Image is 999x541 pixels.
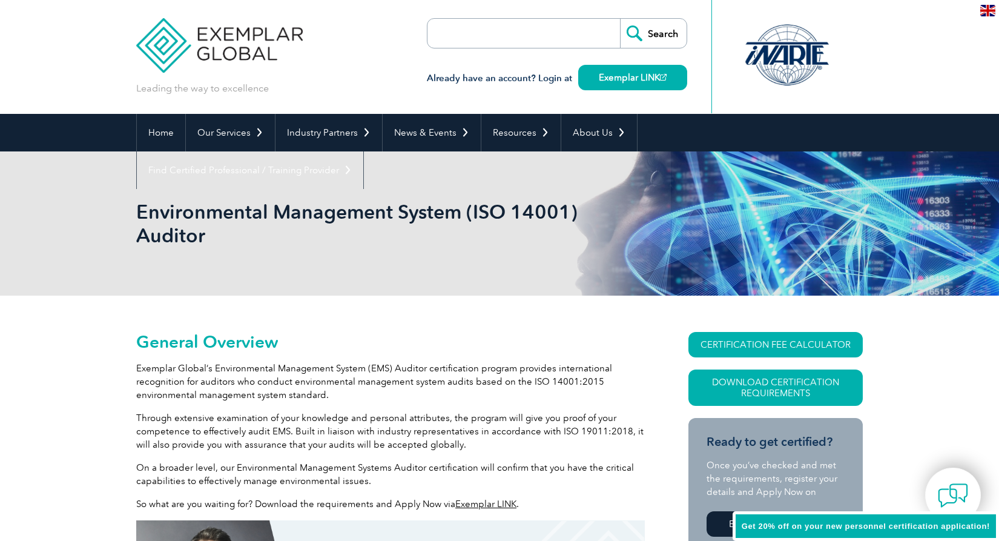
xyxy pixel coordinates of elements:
[707,511,812,537] a: Exemplar LINK
[578,65,687,90] a: Exemplar LINK
[938,480,968,511] img: contact-chat.png
[688,332,863,357] a: CERTIFICATION FEE CALCULATOR
[742,522,990,531] span: Get 20% off on your new personnel certification application!
[136,411,645,451] p: Through extensive examination of your knowledge and personal attributes, the program will give yo...
[275,114,382,151] a: Industry Partners
[136,461,645,488] p: On a broader level, our Environmental Management Systems Auditor certification will confirm that ...
[137,151,363,189] a: Find Certified Professional / Training Provider
[383,114,481,151] a: News & Events
[481,114,561,151] a: Resources
[688,370,863,406] a: Download Certification Requirements
[136,82,269,95] p: Leading the way to excellence
[427,71,687,86] h3: Already have an account? Login at
[620,19,687,48] input: Search
[455,499,516,509] a: Exemplar LINK
[136,362,645,402] p: Exemplar Global’s Environmental Management System (EMS) Auditor certification program provides in...
[707,459,845,499] p: Once you’ve checked and met the requirements, register your details and Apply Now on
[660,74,667,81] img: open_square.png
[707,434,845,450] h3: Ready to get certified?
[186,114,275,151] a: Our Services
[136,200,601,247] h1: Environmental Management System (ISO 14001) Auditor
[136,497,645,511] p: So what are you waiting for? Download the requirements and Apply Now via .
[561,114,637,151] a: About Us
[980,5,995,16] img: en
[137,114,185,151] a: Home
[136,332,645,351] h2: General Overview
